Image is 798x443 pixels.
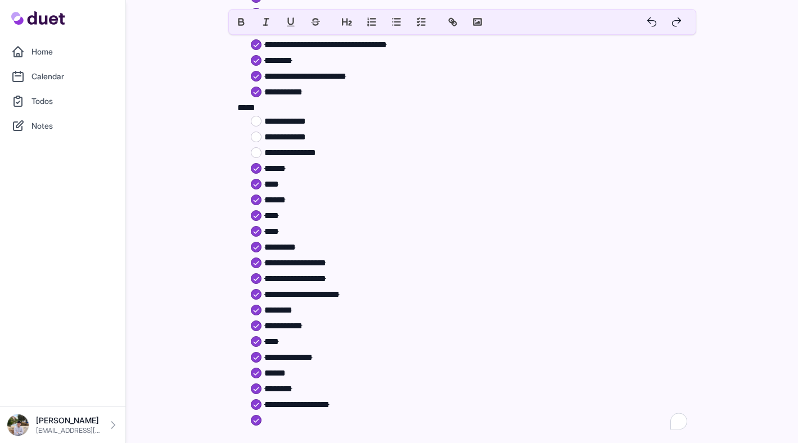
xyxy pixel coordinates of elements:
button: link [440,10,465,34]
button: header: 2 [335,10,359,34]
p: [PERSON_NAME] [36,415,101,426]
button: italic [254,10,278,34]
a: Notes [7,115,119,137]
a: [PERSON_NAME] [EMAIL_ADDRESS][DOMAIN_NAME] [7,414,119,436]
button: list: check [409,10,434,34]
button: undo [639,10,664,34]
button: redo [664,10,689,34]
button: image [465,10,490,34]
button: strike [303,10,328,34]
button: bold [229,10,254,34]
a: Home [7,40,119,63]
button: list: bullet [384,10,409,34]
p: [EMAIL_ADDRESS][DOMAIN_NAME] [36,426,101,435]
button: list: ordered [359,10,384,34]
img: IMG_0278.jpeg [7,414,29,436]
a: Todos [7,90,119,112]
button: underline [278,10,303,34]
a: Calendar [7,65,119,88]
